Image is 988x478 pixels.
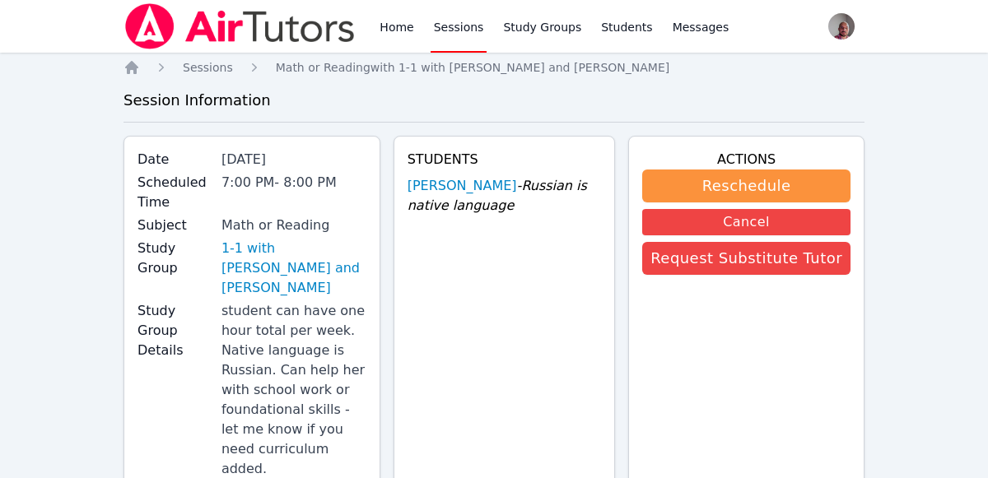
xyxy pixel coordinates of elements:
[137,173,212,212] label: Scheduled Time
[137,150,212,169] label: Date
[673,19,729,35] span: Messages
[408,176,517,196] a: [PERSON_NAME]
[123,89,864,112] h3: Session Information
[221,150,366,169] div: [DATE]
[408,150,602,169] h4: Students
[276,61,670,74] span: Math or Reading with 1-1 with [PERSON_NAME] and [PERSON_NAME]
[276,59,670,76] a: Math or Readingwith 1-1 with [PERSON_NAME] and [PERSON_NAME]
[123,3,357,49] img: Air Tutors
[642,169,851,202] button: Reschedule
[642,150,851,169] h4: Actions
[221,216,366,235] div: Math or Reading
[137,216,212,235] label: Subject
[183,59,233,76] a: Sessions
[137,301,212,360] label: Study Group Details
[408,178,587,213] span: - Russian is native language
[183,61,233,74] span: Sessions
[642,209,851,235] button: Cancel
[123,59,864,76] nav: Breadcrumb
[137,239,212,278] label: Study Group
[642,242,851,275] button: Request Substitute Tutor
[221,239,366,298] a: 1-1 with [PERSON_NAME] and [PERSON_NAME]
[221,173,366,193] div: 7:00 PM - 8:00 PM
